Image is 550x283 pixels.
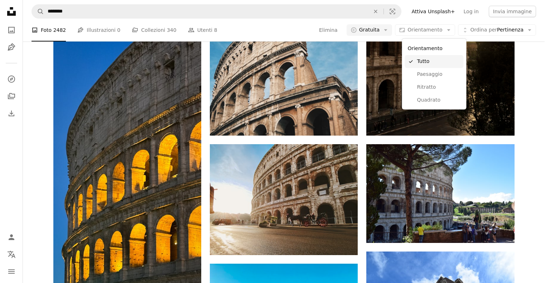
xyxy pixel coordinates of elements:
[458,24,536,36] button: Ordina perPertinenza
[417,71,460,78] span: Paesaggio
[417,84,460,91] span: Ritratto
[402,39,466,109] div: Orientamento
[405,42,463,55] div: Orientamento
[407,27,442,33] span: Orientamento
[395,24,455,36] button: Orientamento
[417,97,460,104] span: Quadrato
[417,58,460,65] span: Tutto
